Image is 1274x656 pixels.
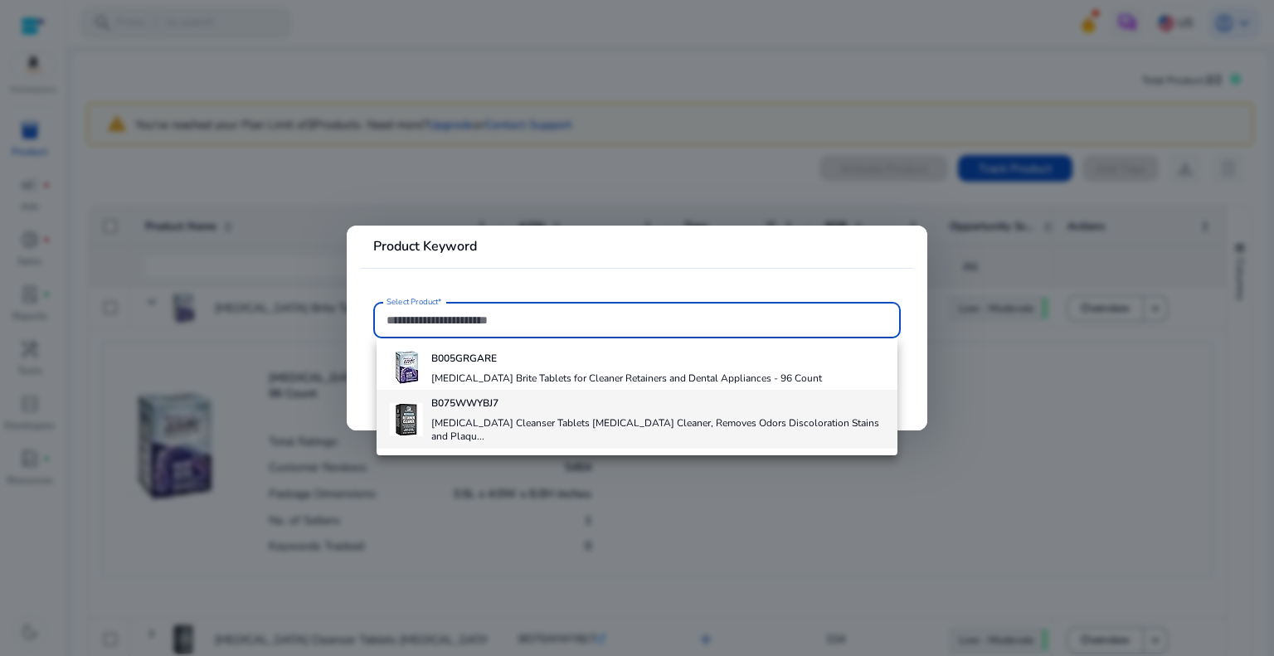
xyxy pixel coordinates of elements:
mat-label: Select Product* [387,296,442,308]
b: B005GRGARE [431,352,497,365]
h4: [MEDICAL_DATA] Brite Tablets for Cleaner Retainers and Dental Appliances - 96 Count [431,372,822,385]
h4: [MEDICAL_DATA] Cleanser Tablets [MEDICAL_DATA] Cleaner, Removes Odors Discoloration Stains and Pl... [431,416,884,443]
b: B075WWYBJ7 [431,396,498,410]
img: 41kL4-ki-7L._SS40_.jpg [390,403,423,436]
img: 51k8mEMy12L._SS40_.jpg [390,351,423,384]
b: Product Keyword [373,237,477,255]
